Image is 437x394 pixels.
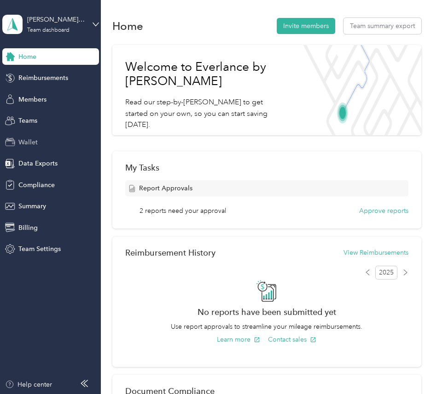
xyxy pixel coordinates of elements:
[18,201,46,211] span: Summary
[125,60,286,89] h1: Welcome to Everlance by [PERSON_NAME]
[18,73,68,83] span: Reimbursements
[18,223,38,233] span: Billing
[359,206,408,216] button: Approve reports
[277,18,335,34] button: Invite members
[27,15,85,24] div: [PERSON_NAME] Company Test
[125,97,286,131] p: Read our step-by-[PERSON_NAME] to get started on your own, so you can start saving [DATE].
[18,159,58,168] span: Data Exports
[18,244,61,254] span: Team Settings
[344,18,421,34] button: Team summary export
[140,206,226,216] span: 2 reports need your approval
[375,266,397,280] span: 2025
[18,95,47,104] span: Members
[344,248,408,257] button: View Reimbursements
[385,343,437,394] iframe: Everlance-gr Chat Button Frame
[18,137,38,147] span: Wallet
[125,307,408,317] h2: No reports have been submitted yet
[125,163,408,172] div: My Tasks
[5,380,52,389] button: Help center
[298,45,421,135] img: Welcome to everlance
[139,183,192,193] span: Report Approvals
[18,116,37,126] span: Teams
[268,335,316,344] button: Contact sales
[125,248,216,257] h2: Reimbursement History
[125,322,408,331] p: Use report approvals to streamline your mileage reimbursements.
[27,28,70,33] div: Team dashboard
[217,335,260,344] button: Learn more
[18,180,55,190] span: Compliance
[112,21,143,31] h1: Home
[18,52,36,62] span: Home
